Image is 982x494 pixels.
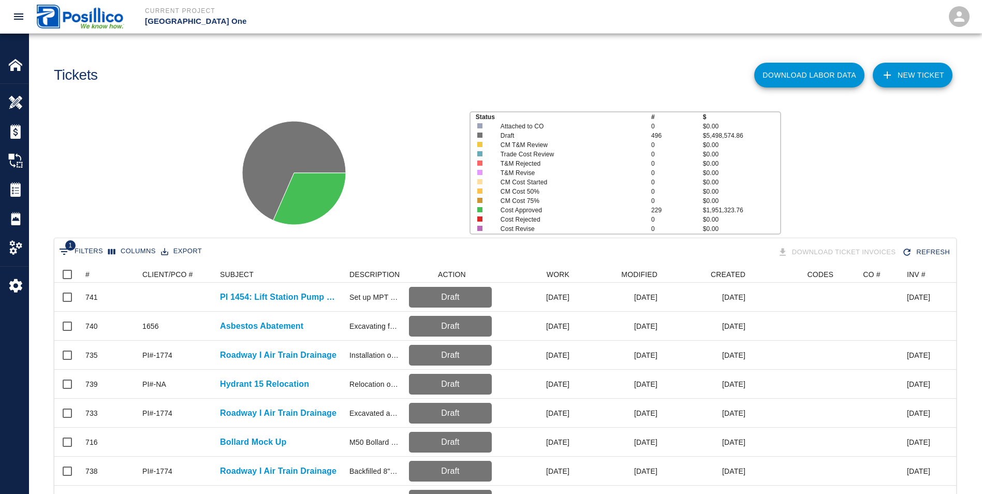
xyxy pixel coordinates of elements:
div: [DATE] [575,341,663,370]
div: # [85,266,90,283]
div: Tickets download in groups of 15 [775,243,900,261]
p: $0.00 [703,224,781,234]
div: Excavating for the (2) 85 LF electrical duct banks for gramercy to abate in the RUGTC Area going ... [349,321,399,331]
div: DESCRIPTION [344,266,404,283]
a: Bollard Mock Up [220,436,287,448]
p: $0.00 [703,168,781,178]
p: $1,951,323.76 [703,206,781,215]
p: 0 [651,215,703,224]
div: [DATE] [497,341,575,370]
div: CODES [807,266,833,283]
div: CLIENT/PCO # [142,266,193,283]
p: $0.00 [703,178,781,187]
div: CODES [751,266,839,283]
div: [DATE] [575,428,663,457]
div: WORK [497,266,575,283]
p: Status [476,112,651,122]
a: Roadway I Air Train Drainage [220,407,336,419]
div: Relocation of previously installed fire hydrant 15 per TCC direction. PBES excavated, installed, ... [349,379,399,389]
p: 0 [651,159,703,168]
p: Roadway I Air Train Drainage [220,465,336,477]
div: July 2025 [907,466,930,476]
div: INV # [902,266,961,283]
p: $0.00 [703,159,781,168]
div: 735 [85,350,98,360]
div: July 2025 [907,408,930,418]
div: CO # [863,266,880,283]
p: 0 [651,168,703,178]
div: CREATED [711,266,745,283]
div: July 2025 [907,292,930,302]
p: [GEOGRAPHIC_DATA] One [145,16,547,27]
img: Posillico Inc Sub [37,5,124,28]
p: # [651,112,703,122]
p: $0.00 [703,215,781,224]
div: MODIFIED [575,266,663,283]
p: Asbestos Abatement [220,320,303,332]
div: July 2025 [907,379,930,389]
p: CM Cost 75% [501,196,636,206]
p: Trade Cost Review [501,150,636,159]
div: 1656 [142,321,159,331]
p: 0 [651,178,703,187]
div: Refresh the list [900,243,954,261]
iframe: Chat Widget [930,444,982,494]
div: Backfilled 8" DIP airtrain drainage [349,466,399,476]
div: June 2025 [907,437,930,447]
div: [DATE] [497,312,575,341]
div: [DATE] [497,370,575,399]
p: Draft [413,349,488,361]
div: SUBJECT [215,266,344,283]
span: 1 [65,240,76,251]
p: Draft [413,407,488,419]
a: Roadway I Air Train Drainage [220,349,336,361]
div: [DATE] [497,428,575,457]
p: CM Cost Started [501,178,636,187]
div: [DATE] [497,457,575,486]
div: [DATE] [663,428,751,457]
div: WORK [547,266,569,283]
div: DESCRIPTION [349,266,400,283]
div: Excavated and installed 8" DIP for airtrain drainage col 66 [349,408,399,418]
button: Select columns [106,243,158,259]
p: Draft [413,378,488,390]
div: 739 [85,379,98,389]
p: 0 [651,122,703,131]
button: open drawer [6,4,31,29]
div: PI#-NA [142,379,166,389]
p: PI 1454: Lift Station Pump Replacement [220,291,339,303]
p: 496 [651,131,703,140]
div: [DATE] [663,370,751,399]
p: Draft [413,291,488,303]
p: 0 [651,140,703,150]
p: T&M Revise [501,168,636,178]
div: # [80,266,137,283]
div: Installation of 12" DIP pipe for airtrain drainage [349,350,399,360]
div: SUBJECT [220,266,254,283]
p: 0 [651,224,703,234]
p: Draft [413,436,488,448]
div: [DATE] [663,341,751,370]
div: PI#-1774 [142,466,172,476]
div: [DATE] [575,399,663,428]
p: $5,498,574.86 [703,131,781,140]
p: Draft [413,320,488,332]
p: Draft [413,465,488,477]
div: M50 Bollard Mockup Bondo and epoxy paint on sample [349,437,399,447]
div: 740 [85,321,98,331]
p: $0.00 [703,187,781,196]
a: Hydrant 15 Relocation [220,378,309,390]
div: [DATE] [575,457,663,486]
button: Show filters [56,243,106,260]
p: 229 [651,206,703,215]
p: $0.00 [703,122,781,131]
div: CLIENT/PCO # [137,266,215,283]
h1: Tickets [54,67,98,84]
p: 0 [651,196,703,206]
div: CO # [839,266,902,283]
div: PI#-1774 [142,350,172,360]
div: 733 [85,408,98,418]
